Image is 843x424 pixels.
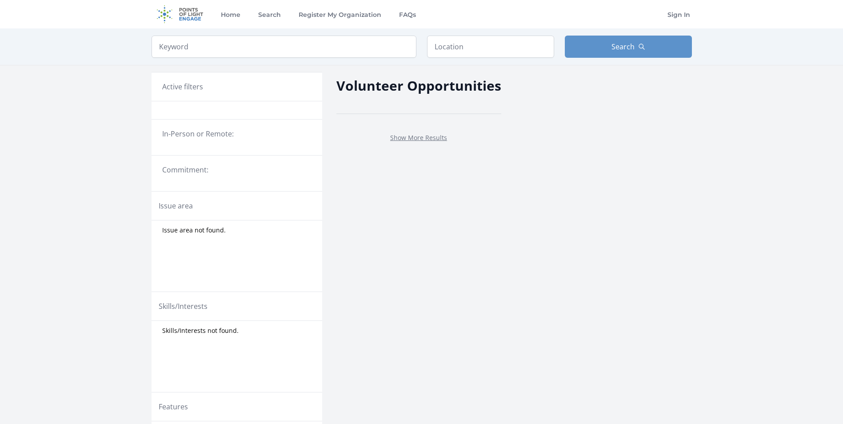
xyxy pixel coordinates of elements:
[159,301,208,312] legend: Skills/Interests
[162,81,203,92] h3: Active filters
[390,133,447,142] a: Show More Results
[611,41,635,52] span: Search
[162,226,226,235] span: Issue area not found.
[162,326,239,335] span: Skills/Interests not found.
[162,164,312,175] legend: Commitment:
[427,36,554,58] input: Location
[336,76,501,96] h2: Volunteer Opportunities
[159,200,193,211] legend: Issue area
[152,36,416,58] input: Keyword
[159,401,188,412] legend: Features
[162,128,312,139] legend: In-Person or Remote:
[565,36,692,58] button: Search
